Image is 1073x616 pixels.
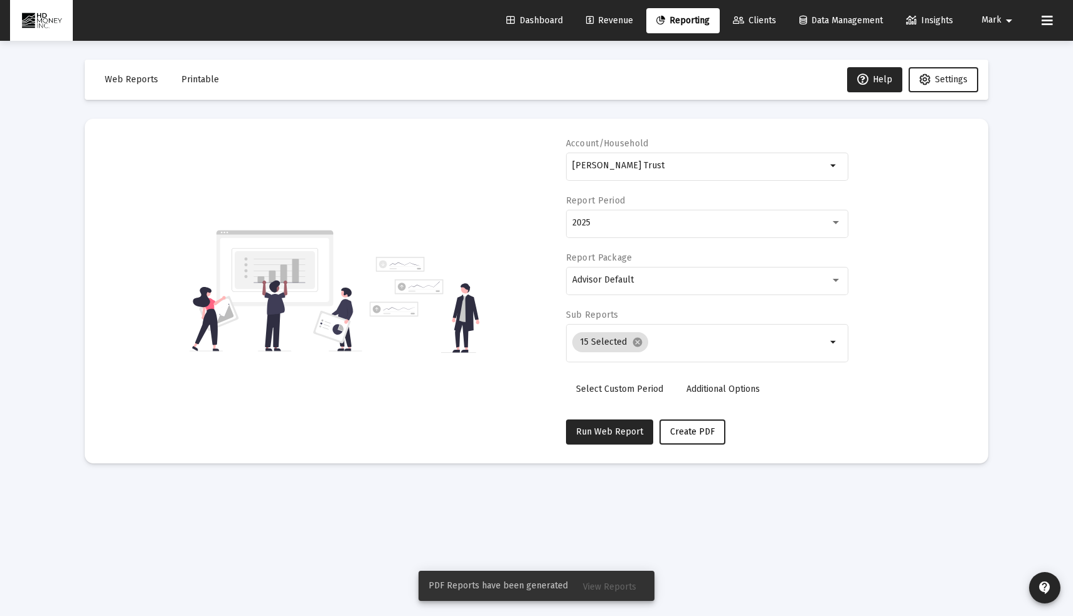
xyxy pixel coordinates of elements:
span: Web Reports [105,74,158,85]
mat-icon: arrow_drop_down [826,335,841,350]
a: Reporting [646,8,720,33]
img: reporting-alt [370,257,479,353]
span: Data Management [799,15,883,26]
span: Settings [935,74,968,85]
mat-chip: 15 Selected [572,332,648,352]
span: Revenue [586,15,633,26]
span: 2025 [572,217,590,228]
span: Clients [733,15,776,26]
span: Additional Options [686,384,760,394]
span: Help [857,74,892,85]
img: reporting [190,229,362,353]
label: Account/Household [566,138,649,149]
a: Revenue [576,8,643,33]
span: Select Custom Period [576,384,663,394]
span: Printable [181,74,219,85]
label: Report Period [566,195,626,206]
mat-chip-list: Selection [572,330,826,355]
button: Mark [966,8,1032,33]
label: Sub Reports [566,310,619,320]
span: Insights [906,15,953,26]
button: Run Web Report [566,419,653,445]
span: View Reports [583,581,636,592]
span: Create PDF [670,426,715,437]
button: Settings [909,67,978,92]
span: Reporting [656,15,710,26]
label: Report Package [566,252,633,263]
button: View Reports [573,575,646,597]
a: Dashboard [496,8,573,33]
mat-icon: arrow_drop_down [826,158,841,173]
a: Data Management [789,8,893,33]
mat-icon: cancel [632,337,643,348]
span: Mark [981,15,1001,26]
span: Run Web Report [576,426,643,437]
mat-icon: contact_support [1037,580,1052,595]
a: Clients [723,8,786,33]
span: Dashboard [506,15,563,26]
input: Search or select an account or household [572,161,826,171]
span: Advisor Default [572,274,634,285]
img: Dashboard [19,8,63,33]
button: Create PDF [659,419,725,445]
span: PDF Reports have been generated [429,580,568,592]
button: Web Reports [95,67,168,92]
a: Insights [896,8,963,33]
button: Help [847,67,902,92]
mat-icon: arrow_drop_down [1001,8,1017,33]
button: Printable [171,67,229,92]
